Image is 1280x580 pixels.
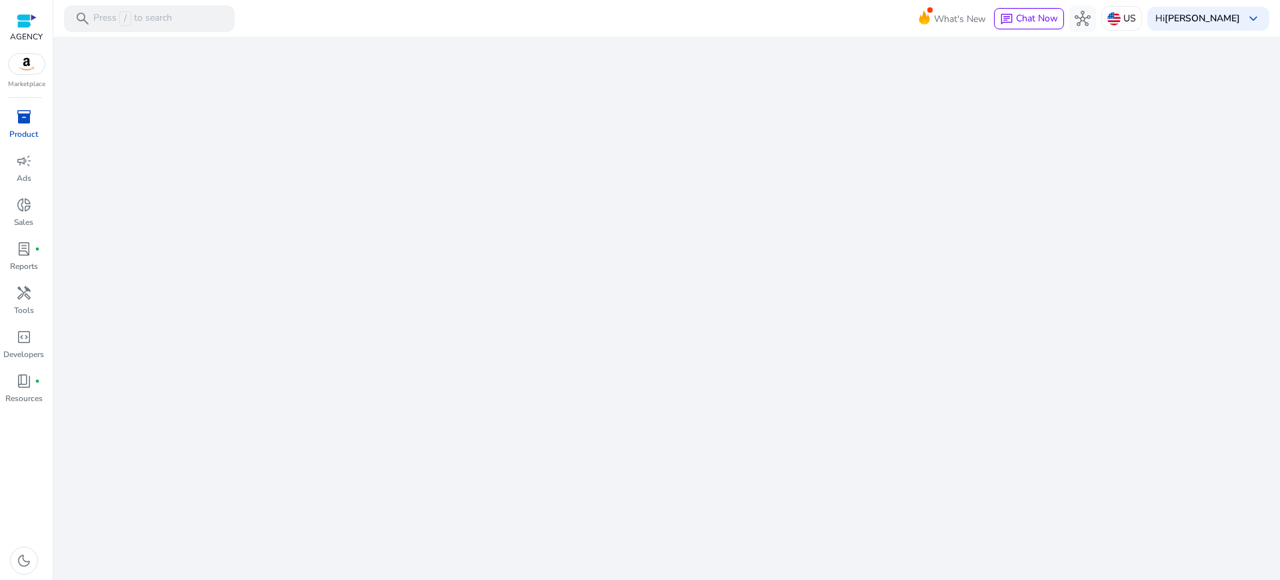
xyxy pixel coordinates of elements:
[16,329,32,345] span: code_blocks
[8,79,45,89] p: Marketplace
[1155,14,1240,23] p: Hi
[119,11,131,26] span: /
[1000,13,1013,26] span: chat
[1245,11,1261,27] span: keyboard_arrow_down
[16,153,32,169] span: campaign
[35,378,40,384] span: fiber_manual_record
[16,285,32,301] span: handyman
[16,373,32,389] span: book_4
[994,8,1064,29] button: chatChat Now
[1123,7,1136,30] p: US
[75,11,91,27] span: search
[10,260,38,272] p: Reports
[16,197,32,213] span: donut_small
[1075,11,1091,27] span: hub
[9,128,38,140] p: Product
[35,246,40,252] span: fiber_manual_record
[16,553,32,569] span: dark_mode
[16,241,32,257] span: lab_profile
[17,172,31,184] p: Ads
[93,11,172,26] p: Press to search
[1107,12,1121,25] img: us.svg
[5,392,43,404] p: Resources
[1165,12,1240,25] b: [PERSON_NAME]
[3,348,44,360] p: Developers
[10,31,43,43] p: AGENCY
[1069,5,1096,32] button: hub
[14,216,33,228] p: Sales
[1016,12,1058,25] span: Chat Now
[934,7,986,31] span: What's New
[14,304,34,316] p: Tools
[16,109,32,125] span: inventory_2
[9,54,45,74] img: amazon.svg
